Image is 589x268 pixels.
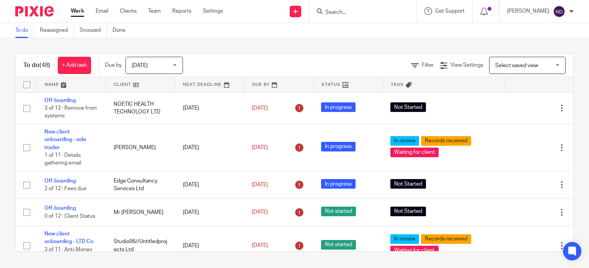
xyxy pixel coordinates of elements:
span: [DATE] [132,63,148,68]
td: [DATE] [175,226,245,265]
span: 0 of 12 · Client Status [44,214,95,219]
span: Waiting for client [390,148,439,157]
span: Select saved view [495,63,538,68]
a: Settings [203,7,223,15]
span: (48) [39,62,50,68]
a: New client onboarding - sole trader [44,129,86,150]
span: View Settings [450,62,483,68]
a: Clients [120,7,137,15]
td: Mr [PERSON_NAME] [106,199,175,226]
span: In progress [321,102,356,112]
a: Reassigned [40,23,74,38]
a: Done [113,23,131,38]
a: Off-boarding [44,206,76,211]
td: Edge Consultancy Services Ltd [106,171,175,199]
td: [DATE] [175,124,245,171]
span: [DATE] [252,182,268,187]
input: Search [325,9,393,16]
p: Due by [105,61,122,69]
span: Waiting for client [390,246,439,255]
span: Records received [421,136,471,146]
span: Not started [321,207,356,216]
span: Tags [391,82,404,87]
span: Not started [321,240,356,250]
td: [DATE] [175,171,245,199]
span: Filter [422,62,434,68]
td: NOETIC HEALTH TECHNOLOGY LTD [106,92,175,124]
span: Get Support [435,8,465,14]
span: Records received [421,234,471,244]
a: Snoozed [80,23,107,38]
img: Pixie [15,6,54,16]
span: In progress [321,179,356,189]
td: [DATE] [175,92,245,124]
span: [DATE] [252,145,268,150]
span: [DATE] [252,105,268,111]
td: [DATE] [175,199,245,226]
a: Work [71,7,84,15]
a: Email [96,7,108,15]
span: Not Started [390,207,426,216]
p: [PERSON_NAME] [507,7,549,15]
a: Team [148,7,161,15]
span: In review [390,136,419,146]
span: [DATE] [252,243,268,248]
img: svg%3E [553,5,565,18]
a: New client onboarding - LTD Co [44,231,93,244]
h1: To do [23,61,50,69]
a: + Add task [58,57,91,74]
span: Not Started [390,179,426,189]
span: 2 of 12 · Fees due [44,186,86,191]
span: 3 of 11 · Anti-Money Laundering checks [44,247,92,260]
a: Off-boarding [44,98,76,103]
span: 1 of 11 · Details gathering email [44,153,81,166]
a: To do [15,23,34,38]
a: Reports [172,7,191,15]
span: Not Started [390,102,426,112]
span: In progress [321,142,356,151]
span: [DATE] [252,210,268,215]
a: Off-boarding [44,178,76,184]
td: Studio96//Untitledprojects Ltd [106,226,175,265]
span: 3 of 12 · Remove from systems [44,105,97,119]
span: In review [390,234,419,244]
td: [PERSON_NAME] [106,124,175,171]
